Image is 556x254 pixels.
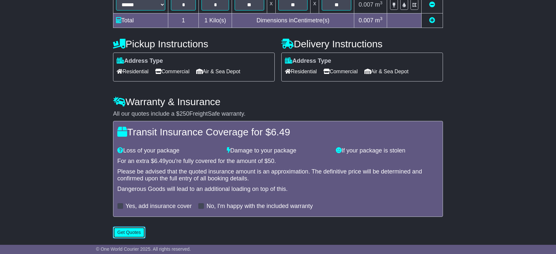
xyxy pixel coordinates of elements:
[168,13,199,28] td: 1
[117,168,439,182] div: Please be advised that the quoted insurance amount is an approximation. The definitive price will...
[155,66,189,77] span: Commercial
[333,147,442,154] div: If your package is stolen
[179,110,189,117] span: 250
[359,17,373,24] span: 0.007
[113,110,443,118] div: All our quotes include a $ FreightSafe warranty.
[114,147,223,154] div: Loss of your package
[154,158,166,164] span: 6.49
[117,127,439,137] h4: Transit Insurance Coverage for $
[285,58,331,65] label: Address Type
[117,186,439,193] div: Dangerous Goods will lead to an additional loading on top of this.
[232,13,354,28] td: Dimensions in Centimetre(s)
[364,66,409,77] span: Air & Sea Depot
[113,227,145,238] button: Get Quotes
[196,66,241,77] span: Air & Sea Depot
[375,1,382,8] span: m
[271,127,290,137] span: 6.49
[268,158,274,164] span: 50
[206,203,313,210] label: No, I'm happy with the included warranty
[223,147,333,154] div: Damage to your package
[380,0,382,5] sup: 3
[113,13,168,28] td: Total
[204,17,208,24] span: 1
[96,246,191,252] span: © One World Courier 2025. All rights reserved.
[359,1,373,8] span: 0.007
[323,66,358,77] span: Commercial
[117,66,149,77] span: Residential
[429,1,435,8] a: Remove this item
[113,96,443,107] h4: Warranty & Insurance
[429,17,435,24] a: Add new item
[285,66,317,77] span: Residential
[117,58,163,65] label: Address Type
[375,17,382,24] span: m
[199,13,232,28] td: Kilo(s)
[281,38,443,49] h4: Delivery Instructions
[117,158,439,165] div: For an extra $ you're fully covered for the amount of $ .
[113,38,275,49] h4: Pickup Instructions
[126,203,192,210] label: Yes, add insurance cover
[380,16,382,21] sup: 3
